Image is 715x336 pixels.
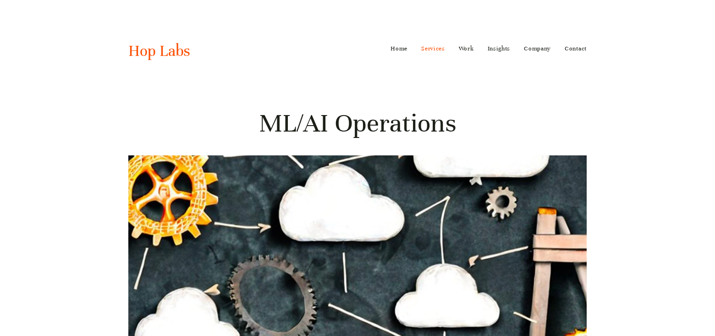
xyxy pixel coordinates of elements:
[565,41,587,56] a: Contact
[128,107,587,140] h1: ML/AI Operations
[459,41,474,56] a: Work
[488,41,511,56] a: Insights
[390,41,407,56] a: Home
[524,41,551,56] a: Company
[421,41,445,56] a: Services
[128,41,190,61] a: Hop Labs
